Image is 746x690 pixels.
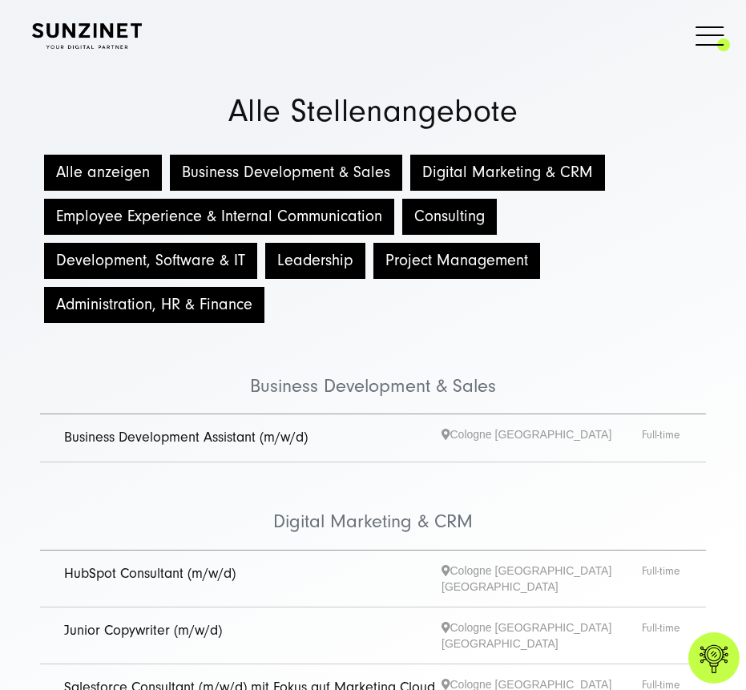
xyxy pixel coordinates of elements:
[64,429,308,446] a: Business Development Assistant (m/w/d)
[32,96,714,127] h1: Alle Stellenangebote
[442,619,642,652] span: Cologne [GEOGRAPHIC_DATA] [GEOGRAPHIC_DATA]
[44,199,394,235] button: Employee Experience & Internal Communication
[442,563,642,595] span: Cologne [GEOGRAPHIC_DATA] [GEOGRAPHIC_DATA]
[44,287,264,323] button: Administration, HR & Finance
[642,426,682,450] span: Full-time
[642,619,682,652] span: Full-time
[32,23,142,49] img: SUNZINET Full Service Digital Agentur
[40,327,706,414] li: Business Development & Sales
[40,462,706,550] li: Digital Marketing & CRM
[442,426,642,450] span: Cologne [GEOGRAPHIC_DATA]
[170,155,402,191] button: Business Development & Sales
[373,243,540,279] button: Project Management
[265,243,365,279] button: Leadership
[402,199,497,235] button: Consulting
[44,155,162,191] button: Alle anzeigen
[64,565,236,582] a: HubSpot Consultant (m/w/d)
[64,622,222,639] a: Junior Copywriter (m/w/d)
[44,243,257,279] button: Development, Software & IT
[410,155,605,191] button: Digital Marketing & CRM
[642,563,682,595] span: Full-time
